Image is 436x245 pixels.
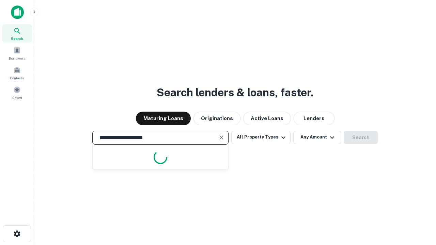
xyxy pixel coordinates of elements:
[9,55,25,61] span: Borrowers
[293,131,341,144] button: Any Amount
[11,36,23,41] span: Search
[2,24,32,43] a: Search
[402,191,436,223] iframe: Chat Widget
[2,44,32,62] a: Borrowers
[2,83,32,102] a: Saved
[193,112,240,125] button: Originations
[2,64,32,82] a: Contacts
[217,133,226,142] button: Clear
[157,84,313,101] h3: Search lenders & loans, faster.
[243,112,291,125] button: Active Loans
[12,95,22,100] span: Saved
[231,131,291,144] button: All Property Types
[294,112,334,125] button: Lenders
[136,112,191,125] button: Maturing Loans
[11,5,24,19] img: capitalize-icon.png
[10,75,24,81] span: Contacts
